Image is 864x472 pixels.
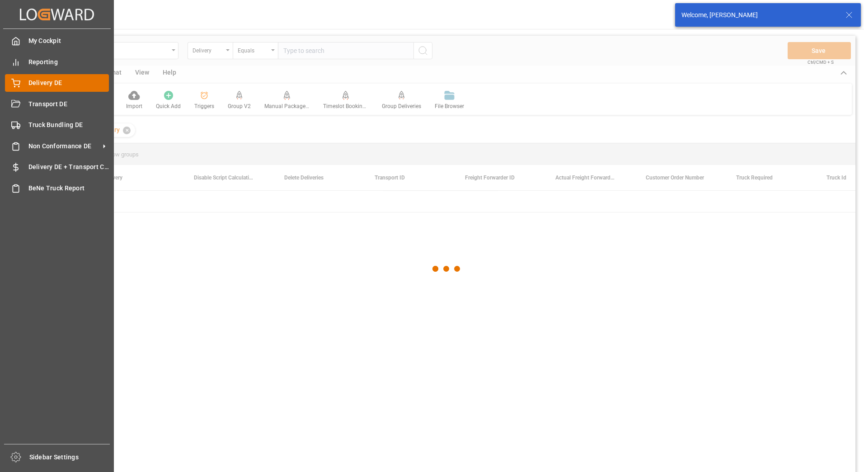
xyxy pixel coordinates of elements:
[28,99,109,109] span: Transport DE
[5,95,109,113] a: Transport DE
[5,158,109,176] a: Delivery DE + Transport Cost
[29,453,110,462] span: Sidebar Settings
[28,162,109,172] span: Delivery DE + Transport Cost
[5,74,109,92] a: Delivery DE
[681,10,837,20] div: Welcome, [PERSON_NAME]
[5,116,109,134] a: Truck Bundling DE
[28,36,109,46] span: My Cockpit
[5,32,109,50] a: My Cockpit
[28,142,100,151] span: Non Conformance DE
[28,57,109,67] span: Reporting
[5,179,109,197] a: BeNe Truck Report
[5,53,109,71] a: Reporting
[28,120,109,130] span: Truck Bundling DE
[28,78,109,88] span: Delivery DE
[28,184,109,193] span: BeNe Truck Report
